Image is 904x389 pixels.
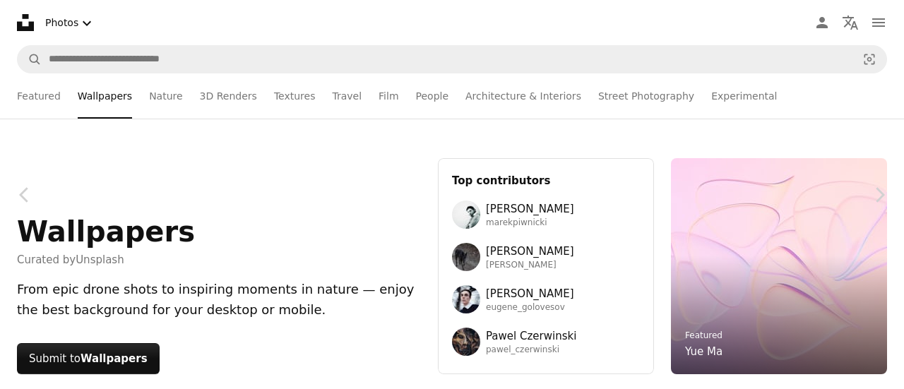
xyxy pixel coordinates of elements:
img: Avatar of user Wolfgang Hasselmann [452,243,480,271]
a: Unsplash [76,253,124,266]
a: Travel [332,73,362,119]
span: eugene_golovesov [486,302,574,313]
a: Yue Ma [685,343,722,360]
button: Language [836,8,864,37]
span: [PERSON_NAME] [486,201,574,217]
h1: Wallpapers [17,215,195,249]
span: pawel_czerwinski [486,345,576,356]
a: Avatar of user Eugene Golovesov[PERSON_NAME]eugene_golovesov [452,285,640,313]
strong: Wallpapers [81,352,148,365]
a: Avatar of user Pawel CzerwinskiPawel Czerwinskipawel_czerwinski [452,328,640,356]
button: Search Unsplash [18,46,42,73]
button: Visual search [852,46,886,73]
a: Experimental [711,73,777,119]
div: From epic drone shots to inspiring moments in nature — enjoy the best background for your desktop... [17,280,421,321]
img: Avatar of user Pawel Czerwinski [452,328,480,356]
button: Select asset type [40,8,101,37]
span: Pawel Czerwinski [486,328,576,345]
a: Avatar of user Wolfgang Hasselmann[PERSON_NAME][PERSON_NAME] [452,243,640,271]
button: Menu [864,8,893,37]
h3: Top contributors [452,172,640,189]
a: Nature [149,73,182,119]
span: [PERSON_NAME] [486,243,574,260]
img: Avatar of user Eugene Golovesov [452,285,480,313]
span: Curated by [17,251,195,268]
a: Textures [274,73,316,119]
a: Street Photography [598,73,694,119]
button: Submit toWallpapers [17,343,160,374]
a: Film [379,73,398,119]
span: [PERSON_NAME] [486,260,574,271]
a: Avatar of user Marek Piwnicki[PERSON_NAME]marekpiwnicki [452,201,640,229]
form: Find visuals sitewide [17,45,887,73]
a: Featured [685,330,722,340]
span: marekpiwnicki [486,217,574,229]
a: People [416,73,449,119]
span: [PERSON_NAME] [486,285,574,302]
a: Next [855,127,904,263]
a: Home — Unsplash [17,14,34,31]
a: Log in / Sign up [808,8,836,37]
a: Architecture & Interiors [465,73,581,119]
a: 3D Renders [200,73,257,119]
a: Featured [17,73,61,119]
img: Avatar of user Marek Piwnicki [452,201,480,229]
